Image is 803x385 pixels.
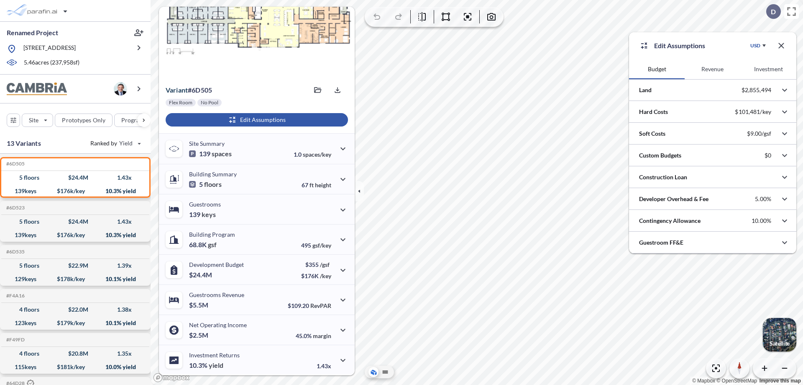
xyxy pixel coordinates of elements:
p: $2,855,494 [742,86,771,94]
p: $355 [301,261,331,268]
p: 10.00% [752,217,771,225]
p: D [771,8,776,16]
p: 5.00% [755,195,771,203]
p: $5.5M [189,301,210,309]
p: $2.5M [189,331,210,339]
span: spaces [212,150,232,158]
p: Guestroom FF&E [639,238,683,247]
p: [STREET_ADDRESS] [23,44,76,54]
p: 13 Variants [7,138,41,148]
p: Edit Assumptions [654,41,705,51]
p: 68.8K [189,240,217,249]
p: Building Summary [189,171,237,178]
button: Prototypes Only [55,114,113,127]
span: Variant [166,86,188,94]
p: Contingency Allowance [639,217,701,225]
p: Hard Costs [639,108,668,116]
p: Prototypes Only [62,116,105,124]
p: 5 [189,180,222,189]
p: 10.3% [189,361,223,369]
h5: Click to copy the code [5,293,25,299]
img: user logo [114,82,127,96]
p: 139 [189,210,216,219]
p: Flex Room [169,99,192,106]
p: Renamed Project [7,28,58,37]
span: ft [309,181,314,189]
p: Building Program [189,231,235,238]
span: height [315,181,331,189]
p: Satellite [770,340,790,347]
p: 1.43x [317,362,331,369]
span: margin [313,332,331,339]
a: Mapbox [692,378,715,384]
span: spaces/key [303,151,331,158]
span: keys [202,210,216,219]
p: Net Operating Income [189,321,247,328]
h5: Click to copy the code [5,161,25,167]
button: Switcher ImageSatellite [763,318,796,351]
button: Ranked by Yield [84,137,146,150]
div: USD [750,42,760,49]
button: Investment [741,59,796,79]
p: 5.46 acres ( 237,958 sf) [24,58,79,67]
a: OpenStreetMap [716,378,757,384]
button: Site [22,114,53,127]
p: Developer Overhead & Fee [639,195,708,203]
p: 1.0 [294,151,331,158]
p: Land [639,86,652,94]
a: Improve this map [760,378,801,384]
p: 495 [301,242,331,249]
p: Guestrooms [189,201,221,208]
p: Investment Returns [189,351,240,359]
span: gsf [208,240,217,249]
p: Site [29,116,38,124]
h5: Click to copy the code [5,205,25,211]
a: Mapbox homepage [153,373,190,382]
span: /key [320,272,331,279]
p: Guestrooms Revenue [189,291,244,298]
span: /gsf [320,261,330,268]
p: 139 [189,150,232,158]
p: No Pool [201,99,218,106]
button: Aerial View [368,367,378,377]
img: Switcher Image [763,318,796,351]
p: 67 [302,181,331,189]
p: # 6d505 [166,86,212,94]
button: Program [114,114,159,127]
p: Soft Costs [639,129,665,138]
button: Budget [629,59,685,79]
button: Revenue [685,59,740,79]
span: Yield [119,139,133,147]
img: BrandImage [7,83,67,96]
p: $176K [301,272,331,279]
p: Program [121,116,145,124]
p: $24.4M [189,271,213,279]
span: RevPAR [310,302,331,309]
h5: Click to copy the code [5,337,25,343]
p: $109.20 [288,302,331,309]
span: floors [204,180,222,189]
p: 45.0% [296,332,331,339]
p: Site Summary [189,140,225,147]
p: Construction Loan [639,173,687,181]
span: yield [209,361,223,369]
p: $0 [765,152,771,159]
button: Edit Assumptions [166,113,348,127]
p: Custom Budgets [639,151,681,160]
p: $9.00/gsf [747,130,771,137]
p: Development Budget [189,261,244,268]
h5: Click to copy the code [5,249,25,255]
button: Site Plan [380,367,390,377]
span: gsf/key [312,242,331,249]
p: $101,481/key [735,108,771,116]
